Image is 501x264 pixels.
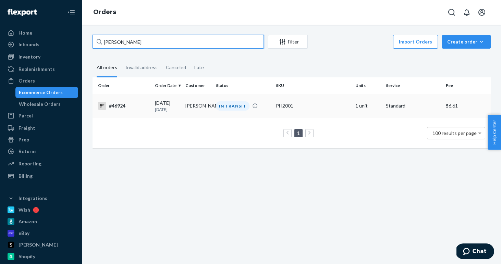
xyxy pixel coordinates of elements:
[296,130,301,136] a: Page 1 is your current page
[4,158,78,169] a: Reporting
[19,230,29,237] div: eBay
[456,243,494,261] iframe: Opens a widget where you can chat to one of our agents
[19,195,47,202] div: Integrations
[19,148,37,155] div: Returns
[4,39,78,50] a: Inbounds
[276,102,350,109] div: PH2001
[442,35,491,49] button: Create order
[19,41,39,48] div: Inbounds
[93,8,116,16] a: Orders
[4,64,78,75] a: Replenishments
[4,134,78,145] a: Prep
[155,100,180,112] div: [DATE]
[268,35,308,49] button: Filter
[19,101,61,108] div: Wholesale Orders
[445,5,459,19] button: Open Search Box
[64,5,78,19] button: Close Navigation
[194,59,204,76] div: Late
[19,218,37,225] div: Amazon
[4,216,78,227] a: Amazon
[4,75,78,86] a: Orders
[432,130,477,136] span: 100 results per page
[443,94,491,118] td: $6.61
[19,173,33,179] div: Billing
[393,35,438,49] button: Import Orders
[97,59,117,77] div: All orders
[443,77,491,94] th: Fee
[15,87,78,98] a: Ecommerce Orders
[19,125,35,131] div: Freight
[125,59,158,76] div: Invalid address
[488,115,501,150] button: Help Center
[4,228,78,239] a: eBay
[4,123,78,134] a: Freight
[4,171,78,181] a: Billing
[19,89,63,96] div: Ecommerce Orders
[19,206,30,213] div: Wish
[19,136,29,143] div: Prep
[93,77,152,94] th: Order
[4,27,78,38] a: Home
[152,77,183,94] th: Order Date
[4,110,78,121] a: Parcel
[88,2,122,22] ol: breadcrumbs
[4,204,78,215] a: Wish
[93,35,264,49] input: Search orders
[19,77,35,84] div: Orders
[19,160,41,167] div: Reporting
[183,94,213,118] td: [PERSON_NAME]
[447,38,486,45] div: Create order
[4,193,78,204] button: Integrations
[353,77,383,94] th: Units
[19,66,55,73] div: Replenishments
[19,53,40,60] div: Inventory
[460,5,474,19] button: Open notifications
[19,253,35,260] div: Shopify
[155,106,180,112] p: [DATE]
[166,59,186,76] div: Canceled
[216,101,249,111] div: IN TRANSIT
[268,38,307,45] div: Filter
[19,112,33,119] div: Parcel
[383,77,443,94] th: Service
[273,77,353,94] th: SKU
[19,241,58,248] div: [PERSON_NAME]
[4,251,78,262] a: Shopify
[4,51,78,62] a: Inventory
[185,83,210,88] div: Customer
[475,5,489,19] button: Open account menu
[8,9,37,16] img: Flexport logo
[386,102,440,109] p: Standard
[19,29,32,36] div: Home
[4,146,78,157] a: Returns
[4,239,78,250] a: [PERSON_NAME]
[15,99,78,110] a: Wholesale Orders
[213,77,273,94] th: Status
[353,94,383,118] td: 1 unit
[98,102,149,110] div: #46924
